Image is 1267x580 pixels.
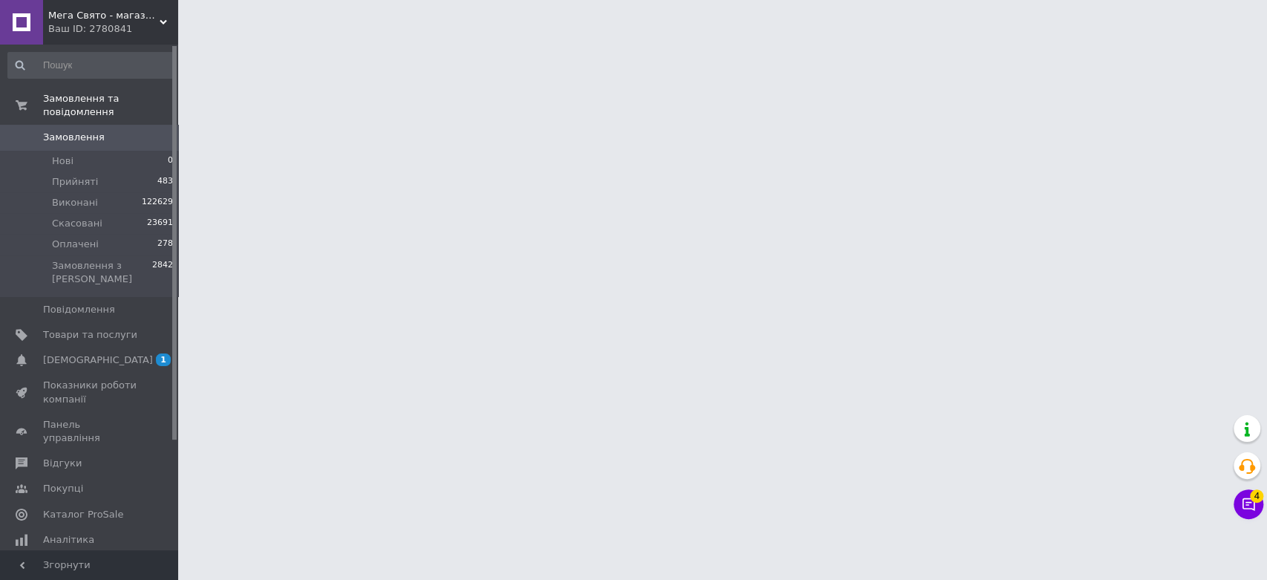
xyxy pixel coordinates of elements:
span: Замовлення [43,131,105,144]
span: Нові [52,154,73,168]
span: Каталог ProSale [43,508,123,521]
span: 122629 [142,196,173,209]
span: Покупці [43,482,83,495]
span: Товари та послуги [43,328,137,342]
span: 2842 [152,259,173,286]
span: 1 [156,353,171,366]
span: Відгуки [43,457,82,470]
span: Прийняті [52,175,98,189]
span: Показники роботи компанії [43,379,137,405]
span: 4 [1250,489,1263,503]
span: Скасовані [52,217,102,230]
div: Ваш ID: 2780841 [48,22,178,36]
span: Замовлення та повідомлення [43,92,178,119]
span: [DEMOGRAPHIC_DATA] [43,353,153,367]
span: Замовлення з [PERSON_NAME] [52,259,152,286]
span: Повідомлення [43,303,115,316]
input: Пошук [7,52,174,79]
span: 278 [157,238,173,251]
span: Мега Свято - магазин аксесуарів для свята та все для оформлення повітряними кульками ГУРТ (ОПТ). [48,9,160,22]
span: 23691 [147,217,173,230]
span: Аналітика [43,533,94,547]
span: Оплачені [52,238,99,251]
span: Панель управління [43,418,137,445]
span: 0 [168,154,173,168]
span: 483 [157,175,173,189]
button: Чат з покупцем4 [1234,489,1263,519]
span: Виконані [52,196,98,209]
